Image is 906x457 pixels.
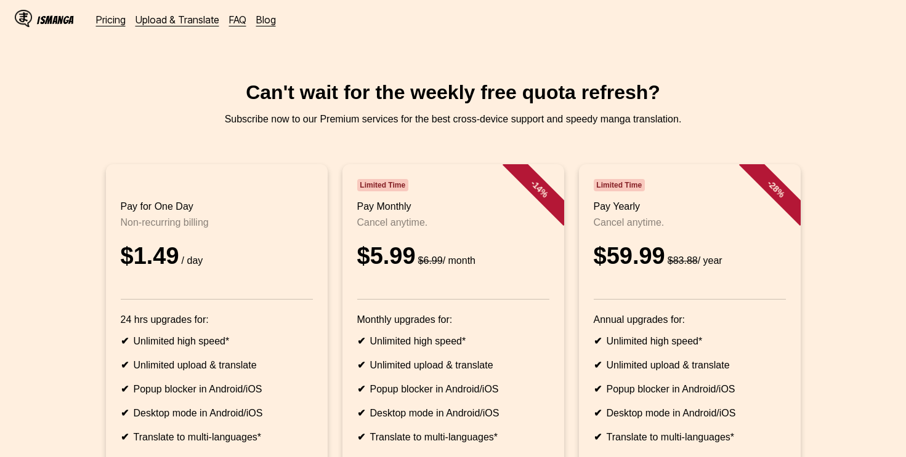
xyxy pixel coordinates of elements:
[121,201,313,212] h3: Pay for One Day
[10,81,896,104] h1: Can't wait for the weekly free quota refresh?
[594,383,786,395] li: Popup blocker in Android/iOS
[357,359,549,371] li: Unlimited upload & translate
[594,431,786,443] li: Translate to multi-languages*
[594,408,602,418] b: ✔
[15,10,32,27] img: IsManga Logo
[357,384,365,394] b: ✔
[121,335,313,347] li: Unlimited high speed*
[357,314,549,325] p: Monthly upgrades for:
[10,114,896,125] p: Subscribe now to our Premium services for the best cross-device support and speedy manga translat...
[121,217,313,228] p: Non-recurring billing
[121,408,129,418] b: ✔
[121,314,313,325] p: 24 hrs upgrades for:
[357,432,365,442] b: ✔
[502,152,576,226] div: - 14 %
[121,336,129,346] b: ✔
[738,152,812,226] div: - 28 %
[37,14,74,26] div: IsManga
[357,336,365,346] b: ✔
[121,360,129,370] b: ✔
[121,384,129,394] b: ✔
[594,201,786,212] h3: Pay Yearly
[594,217,786,228] p: Cancel anytime.
[594,360,602,370] b: ✔
[121,432,129,442] b: ✔
[594,243,786,269] div: $59.99
[594,384,602,394] b: ✔
[594,179,645,191] span: Limited Time
[668,255,698,266] s: $83.88
[594,432,602,442] b: ✔
[357,201,549,212] h3: Pay Monthly
[418,255,443,266] s: $6.99
[357,243,549,269] div: $5.99
[121,407,313,419] li: Desktop mode in Android/iOS
[179,255,203,266] small: / day
[416,255,475,266] small: / month
[121,431,313,443] li: Translate to multi-languages*
[357,407,549,419] li: Desktop mode in Android/iOS
[594,407,786,419] li: Desktop mode in Android/iOS
[357,179,408,191] span: Limited Time
[96,14,126,26] a: Pricing
[357,360,365,370] b: ✔
[135,14,219,26] a: Upload & Translate
[229,14,246,26] a: FAQ
[256,14,276,26] a: Blog
[357,383,549,395] li: Popup blocker in Android/iOS
[594,359,786,371] li: Unlimited upload & translate
[121,359,313,371] li: Unlimited upload & translate
[357,217,549,228] p: Cancel anytime.
[121,243,313,269] div: $1.49
[594,314,786,325] p: Annual upgrades for:
[357,431,549,443] li: Translate to multi-languages*
[357,335,549,347] li: Unlimited high speed*
[121,383,313,395] li: Popup blocker in Android/iOS
[594,336,602,346] b: ✔
[357,408,365,418] b: ✔
[594,335,786,347] li: Unlimited high speed*
[15,10,96,30] a: IsManga LogoIsManga
[665,255,722,266] small: / year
